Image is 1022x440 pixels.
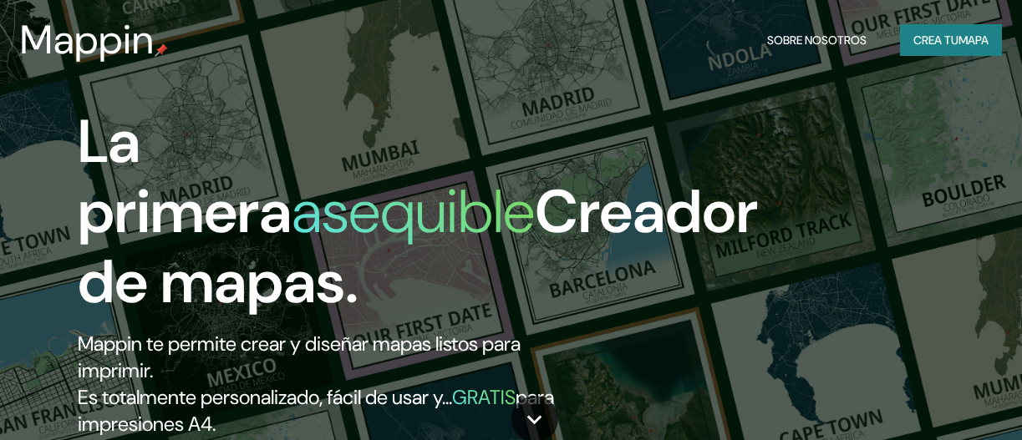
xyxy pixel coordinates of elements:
[760,24,873,56] button: Sobre nosotros
[452,384,516,410] font: GRATIS
[78,173,758,321] font: Creador de mapas.
[78,103,292,250] font: La primera
[900,24,1002,56] button: Crea tumapa
[78,384,452,410] font: Es totalmente personalizado, fácil de usar y...
[155,43,168,57] img: pin de mapeo
[20,13,155,66] font: Mappin
[292,173,535,250] font: asequible
[78,384,554,437] font: para impresiones A4.
[958,33,989,48] font: mapa
[913,33,958,48] font: Crea tu
[767,33,867,48] font: Sobre nosotros
[78,331,521,383] font: Mappin te permite crear y diseñar mapas listos para imprimir.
